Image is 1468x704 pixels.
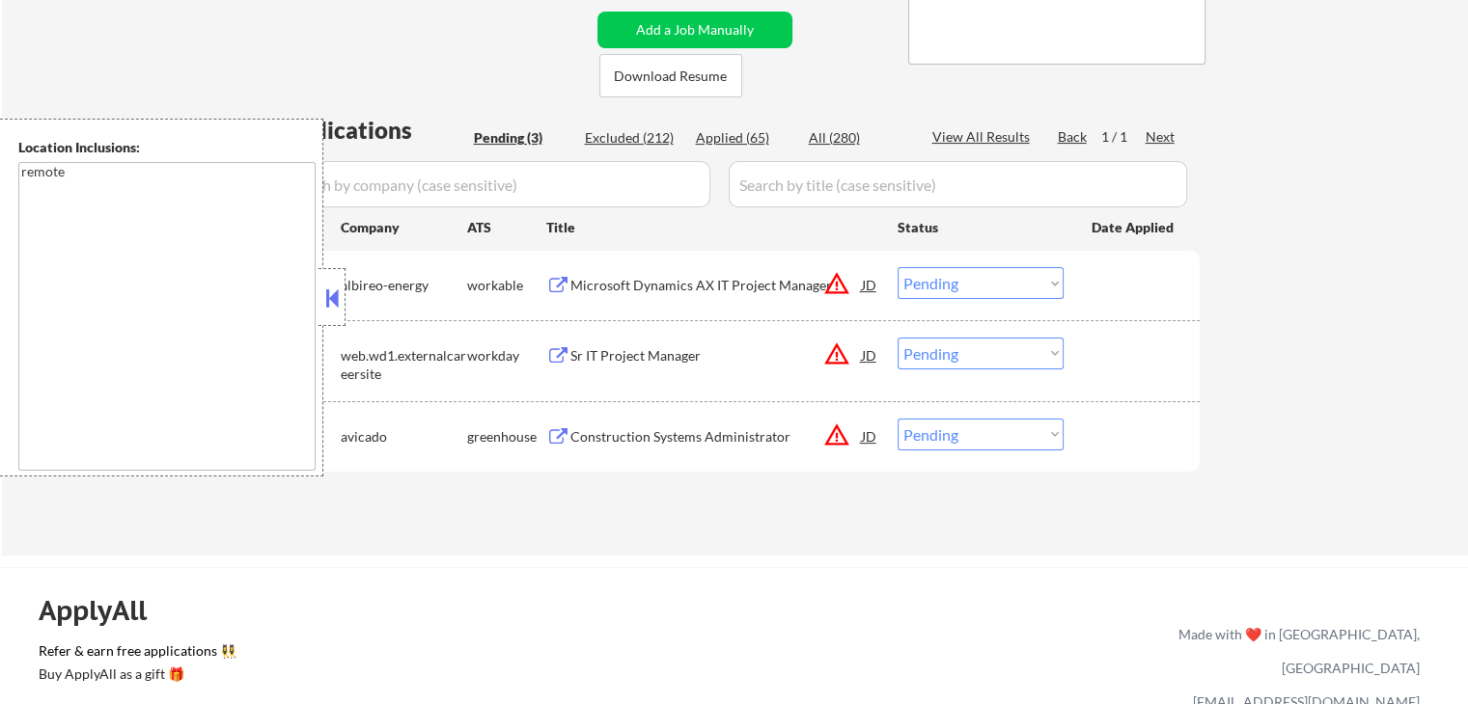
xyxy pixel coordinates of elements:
div: Excluded (212) [585,128,681,148]
div: JD [860,338,879,372]
input: Search by company (case sensitive) [276,161,710,207]
div: Construction Systems Administrator [570,427,862,447]
input: Search by title (case sensitive) [729,161,1187,207]
div: Location Inclusions: [18,138,316,157]
div: Applied (65) [696,128,792,148]
div: Title [546,218,879,237]
div: Next [1146,127,1177,147]
div: ATS [467,218,546,237]
div: Status [898,209,1064,244]
button: Download Resume [599,54,742,97]
div: Buy ApplyAll as a gift 🎁 [39,667,232,681]
div: Made with ❤️ in [GEOGRAPHIC_DATA], [GEOGRAPHIC_DATA] [1171,617,1420,685]
div: Microsoft Dynamics AX IT Project Manager [570,276,862,295]
button: warning_amber [823,340,850,367]
div: JD [860,419,879,453]
button: Add a Job Manually [597,12,792,48]
div: Back [1058,127,1089,147]
div: workday [467,346,546,366]
div: ApplyAll [39,594,169,627]
div: albireo-energy [341,276,467,295]
div: Pending (3) [474,128,570,148]
div: avicado [341,427,467,447]
div: Applications [276,119,467,142]
div: workable [467,276,546,295]
div: Sr IT Project Manager [570,346,862,366]
div: 1 / 1 [1101,127,1146,147]
div: Company [341,218,467,237]
button: warning_amber [823,421,850,448]
div: JD [860,267,879,302]
div: web.wd1.externalcareersite [341,346,467,384]
a: Refer & earn free applications 👯‍♀️ [39,644,775,664]
a: Buy ApplyAll as a gift 🎁 [39,664,232,689]
button: warning_amber [823,270,850,297]
div: All (280) [809,128,905,148]
div: Date Applied [1092,218,1177,237]
div: greenhouse [467,427,546,447]
div: View All Results [932,127,1036,147]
